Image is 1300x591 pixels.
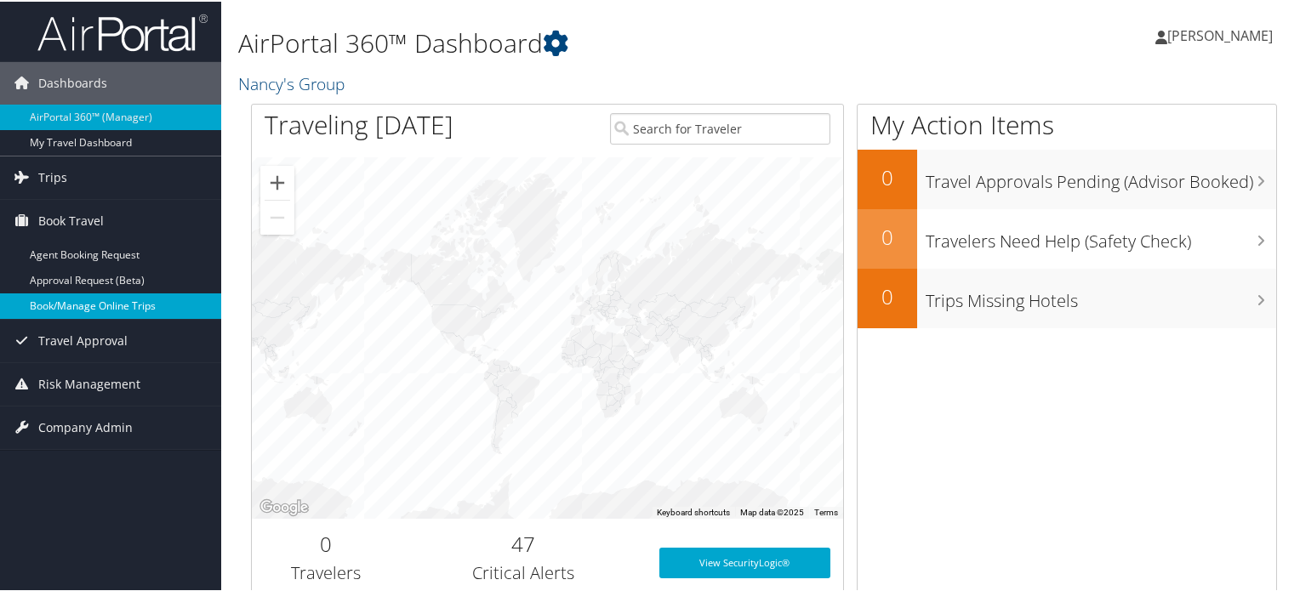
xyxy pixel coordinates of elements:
input: Search for Traveler [610,111,831,143]
h3: Travelers Need Help (Safety Check) [926,219,1276,252]
h2: 0 [858,221,917,250]
button: Zoom out [260,199,294,233]
h3: Travelers [265,560,387,583]
h1: Traveling [DATE] [265,105,453,141]
span: Book Travel [38,198,104,241]
h2: 0 [858,162,917,190]
a: Nancy's Group [238,71,349,94]
h2: 0 [265,528,387,557]
a: 0Trips Missing Hotels [858,267,1276,327]
span: Trips [38,155,67,197]
span: Travel Approval [38,318,128,361]
a: [PERSON_NAME] [1155,9,1290,60]
img: airportal-logo.png [37,11,208,51]
h3: Trips Missing Hotels [926,279,1276,311]
span: Risk Management [38,361,140,404]
h1: AirPortal 360™ Dashboard [238,24,939,60]
span: Dashboards [38,60,107,103]
span: Map data ©2025 [740,506,804,515]
button: Zoom in [260,164,294,198]
img: Google [256,495,312,517]
a: View SecurityLogic® [659,546,831,577]
h2: 0 [858,281,917,310]
h3: Travel Approvals Pending (Advisor Booked) [926,160,1276,192]
a: 0Travel Approvals Pending (Advisor Booked) [858,148,1276,207]
span: Company Admin [38,405,133,447]
h1: My Action Items [858,105,1276,141]
button: Keyboard shortcuts [657,505,730,517]
a: Open this area in Google Maps (opens a new window) [256,495,312,517]
span: [PERSON_NAME] [1167,25,1273,43]
h2: 47 [413,528,634,557]
a: 0Travelers Need Help (Safety Check) [858,207,1276,267]
a: Terms (opens in new tab) [814,506,838,515]
h3: Critical Alerts [413,560,634,583]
